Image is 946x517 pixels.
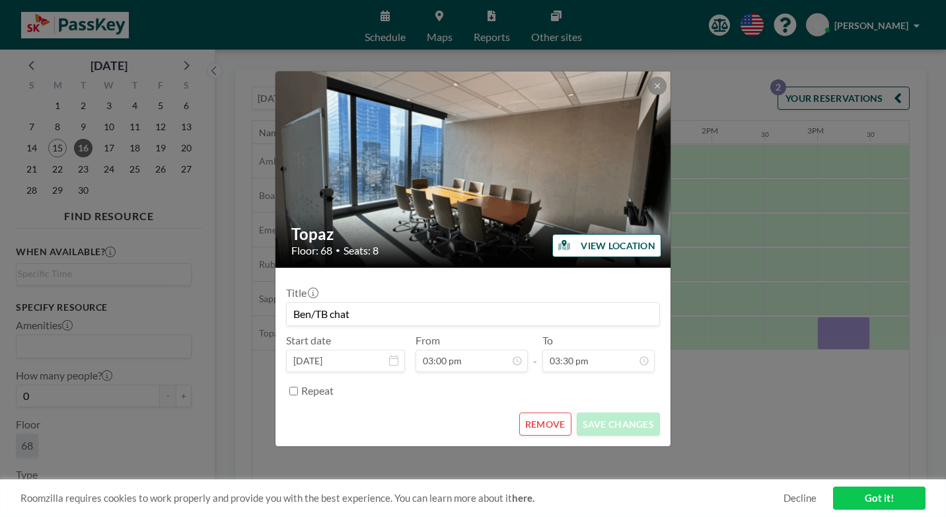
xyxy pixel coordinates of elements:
a: Decline [783,492,817,504]
input: (No title) [287,303,659,325]
label: From [416,334,440,347]
a: Got it! [833,487,926,510]
label: To [542,334,553,347]
img: 537.gif [275,57,672,282]
button: VIEW LOCATION [552,234,661,257]
a: here. [512,492,534,504]
h2: Topaz [291,224,656,244]
span: • [336,245,340,255]
label: Repeat [301,384,334,397]
span: Floor: 68 [291,244,332,257]
button: REMOVE [519,413,571,436]
label: Title [286,286,317,299]
span: Seats: 8 [344,244,379,257]
label: Start date [286,334,331,347]
button: SAVE CHANGES [577,413,660,436]
span: Roomzilla requires cookies to work properly and provide you with the best experience. You can lea... [20,492,783,504]
span: - [533,338,537,368]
